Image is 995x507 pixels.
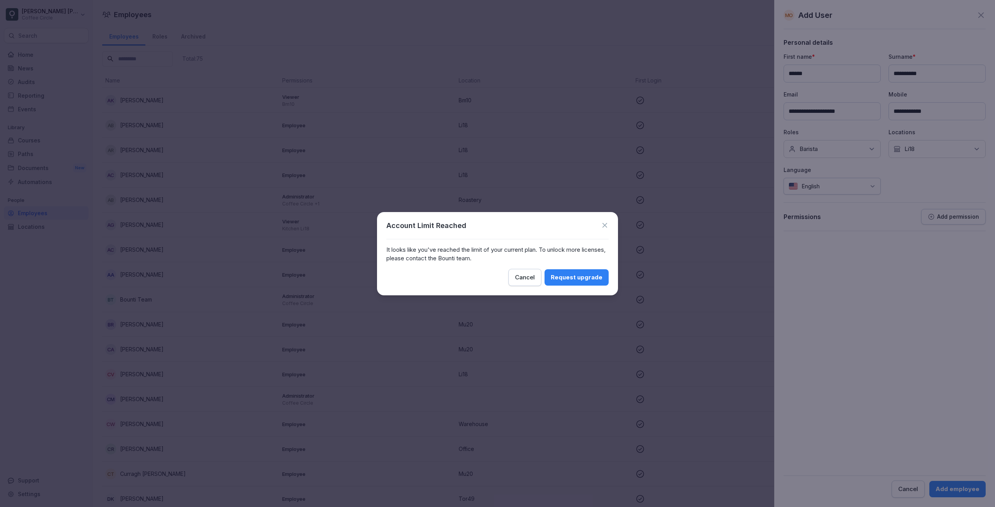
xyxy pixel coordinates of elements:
[551,273,602,282] div: Request upgrade
[545,269,609,286] button: Request upgrade
[515,273,535,282] div: Cancel
[508,269,541,286] button: Cancel
[386,221,466,230] p: Account Limit Reached
[386,246,609,263] p: It looks like you've reached the limit of your current plan. To unlock more licenses, please cont...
